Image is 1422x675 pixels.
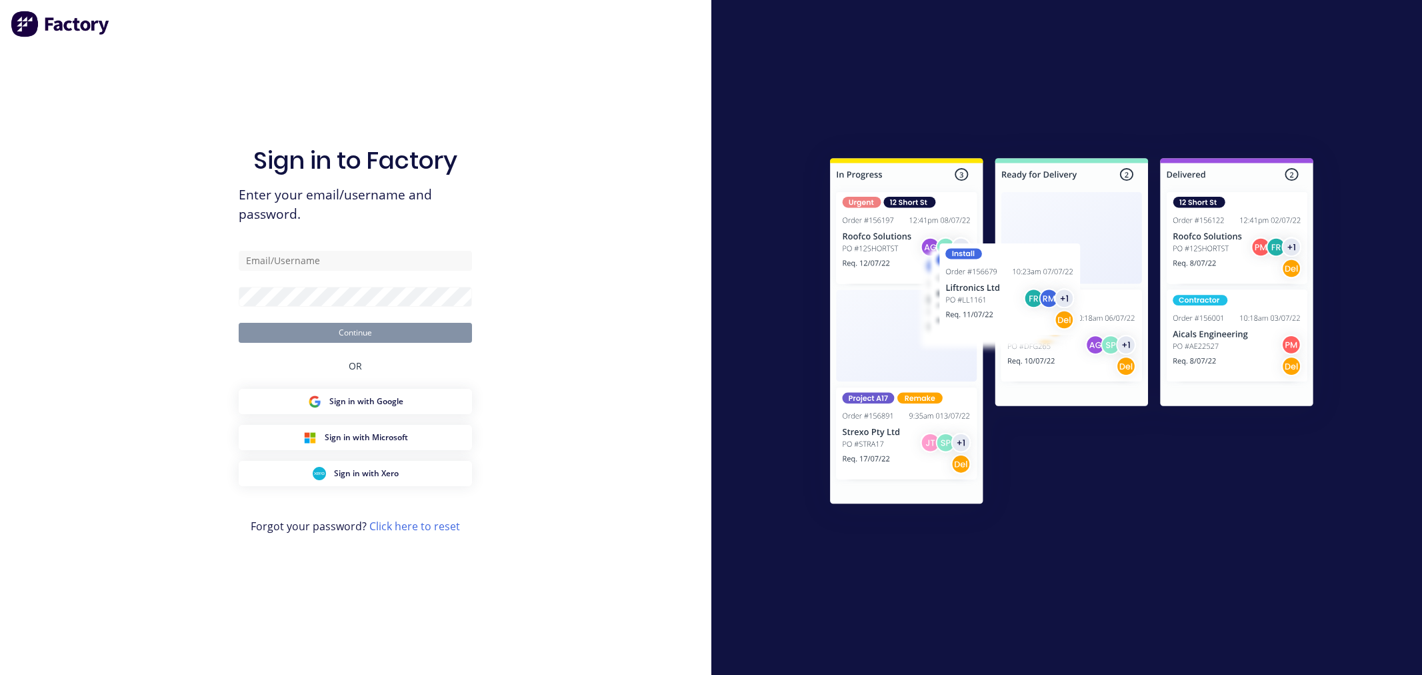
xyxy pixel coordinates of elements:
span: Forgot your password? [251,518,460,534]
button: Continue [239,323,472,343]
button: Xero Sign inSign in with Xero [239,461,472,486]
img: Google Sign in [308,395,321,408]
img: Xero Sign in [313,467,326,480]
img: Sign in [801,131,1343,536]
button: Microsoft Sign inSign in with Microsoft [239,425,472,450]
span: Sign in with Xero [334,468,399,480]
img: Factory [11,11,111,37]
button: Google Sign inSign in with Google [239,389,472,414]
span: Enter your email/username and password. [239,185,472,224]
a: Click here to reset [369,519,460,534]
span: Sign in with Microsoft [325,432,408,444]
span: Sign in with Google [329,396,403,408]
img: Microsoft Sign in [303,431,317,444]
input: Email/Username [239,251,472,271]
div: OR [349,343,362,389]
h1: Sign in to Factory [253,146,457,175]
